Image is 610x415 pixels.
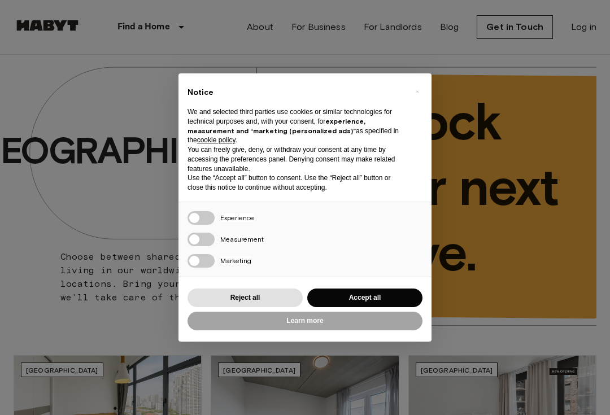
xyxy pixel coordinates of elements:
span: Experience [220,213,254,222]
span: Measurement [220,235,264,243]
strong: experience, measurement and “marketing (personalized ads)” [188,117,365,135]
button: Learn more [188,312,422,330]
button: Close this notice [408,82,426,101]
a: cookie policy [197,136,236,144]
span: × [415,85,419,98]
span: Marketing [220,256,251,265]
button: Reject all [188,289,303,307]
p: Use the “Accept all” button to consent. Use the “Reject all” button or close this notice to conti... [188,173,404,193]
p: We and selected third parties use cookies or similar technologies for technical purposes and, wit... [188,107,404,145]
p: You can freely give, deny, or withdraw your consent at any time by accessing the preferences pane... [188,145,404,173]
h2: Notice [188,87,404,98]
button: Accept all [307,289,422,307]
